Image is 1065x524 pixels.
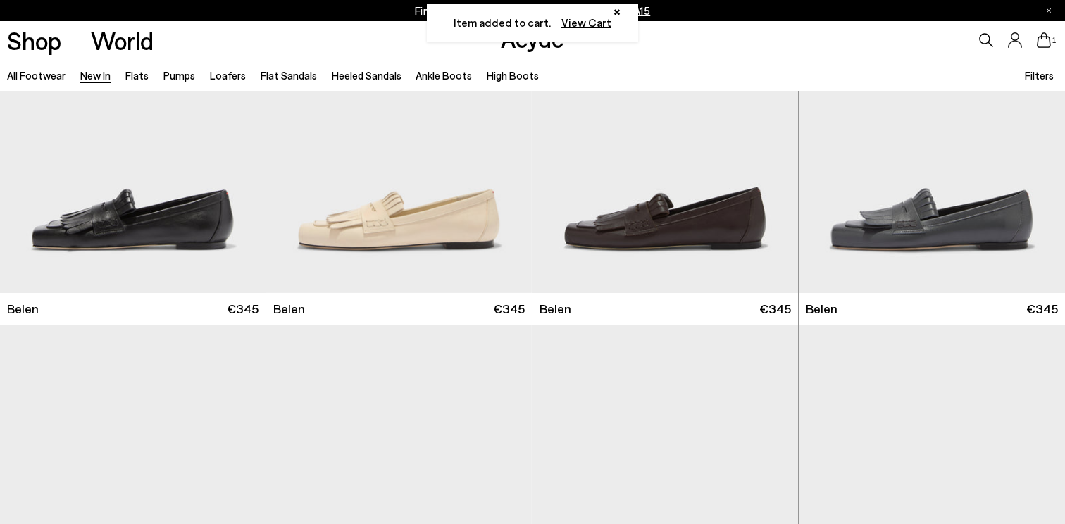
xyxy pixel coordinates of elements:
a: Pumps [163,69,195,82]
a: New In [80,69,111,82]
span: Belen [7,300,39,318]
a: Heeled Sandals [332,69,401,82]
a: Flat Sandals [261,69,317,82]
span: Item added to cart. [454,14,551,31]
a: World [91,28,154,53]
a: Shop [7,28,61,53]
a: Belen €345 [799,293,1065,325]
a: Belen €345 [532,293,798,325]
a: High Boots [487,69,539,82]
p: Final Sizes | Extra 15% Off [415,2,651,20]
span: Filters [1025,69,1054,82]
span: Belen [806,300,837,318]
span: €345 [227,300,259,318]
a: All Footwear [7,69,66,82]
span: €345 [493,300,525,318]
a: Belen €345 [266,293,532,325]
a: Flats [125,69,149,82]
span: Belen [540,300,571,318]
a: Loafers [210,69,246,82]
span: €345 [759,300,791,318]
a: View Cart [561,14,611,31]
span: €345 [1026,300,1058,318]
span: 1 [1051,37,1058,44]
a: Ankle Boots [416,69,472,82]
button: Close notification [606,7,628,14]
span: Belen [273,300,305,318]
a: 1 [1037,32,1051,48]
